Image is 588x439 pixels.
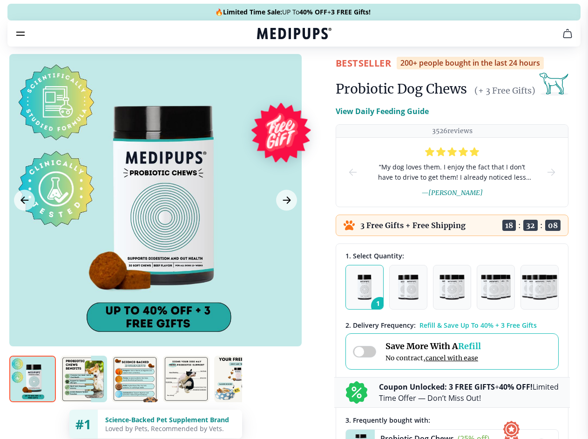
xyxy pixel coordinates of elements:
span: 32 [523,220,538,231]
span: — [PERSON_NAME] [421,189,483,197]
img: Pack of 5 - Natural Dog Supplements [522,275,558,300]
img: Probiotic Dog Chews | Natural Dog Supplements [112,356,158,402]
button: cart [556,22,579,45]
span: #1 [75,415,91,433]
button: Previous Image [14,190,35,211]
span: “ My dog loves them. I enjoy the fact that I don’t have to drive to get them! I already noticed l... [373,162,531,182]
span: : [540,221,543,230]
img: Probiotic Dog Chews | Natural Dog Supplements [61,356,107,402]
p: View Daily Feeding Guide [336,106,429,117]
b: Coupon Unlocked: 3 FREE GIFTS [379,382,495,392]
button: burger-menu [15,28,26,39]
span: (+ 3 Free Gifts) [474,85,535,96]
h1: Probiotic Dog Chews [336,81,467,97]
b: 40% OFF! [499,382,533,392]
img: Probiotic Dog Chews | Natural Dog Supplements [9,356,56,402]
div: 1. Select Quantity: [345,251,559,260]
span: 2 . Delivery Frequency: [345,321,416,330]
button: Next Image [276,190,297,211]
div: Science-Backed Pet Supplement Brand [105,415,235,424]
img: Probiotic Dog Chews | Natural Dog Supplements [214,356,261,402]
img: Pack of 3 - Natural Dog Supplements [439,275,465,300]
span: 08 [545,220,561,231]
a: Medipups [257,27,331,42]
p: 3526 reviews [432,127,473,135]
span: Save More With A [385,341,481,351]
div: Loved by Pets, Recommended by Vets. [105,424,235,433]
p: 3 Free Gifts + Free Shipping [360,221,466,230]
span: 3 . Frequently bought with: [345,416,430,425]
span: BestSeller [336,57,391,69]
img: Probiotic Dog Chews | Natural Dog Supplements [163,356,210,402]
span: Refill & Save Up To 40% + 3 Free Gifts [419,321,537,330]
img: Pack of 1 - Natural Dog Supplements [358,275,372,300]
span: : [518,221,521,230]
span: 🔥 UP To + [215,7,371,17]
img: Pack of 2 - Natural Dog Supplements [398,275,419,300]
button: prev-slide [347,138,358,207]
button: 1 [345,265,384,310]
div: 200+ people bought in the last 24 hours [397,57,544,69]
span: 18 [502,220,516,231]
span: Refill [458,341,481,351]
p: + Limited Time Offer — Don’t Miss Out! [379,381,559,404]
img: Pack of 4 - Natural Dog Supplements [481,275,510,300]
span: No contract, [385,354,481,362]
span: 1 [371,297,389,315]
button: next-slide [546,138,557,207]
span: cancel with ease [426,354,478,362]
